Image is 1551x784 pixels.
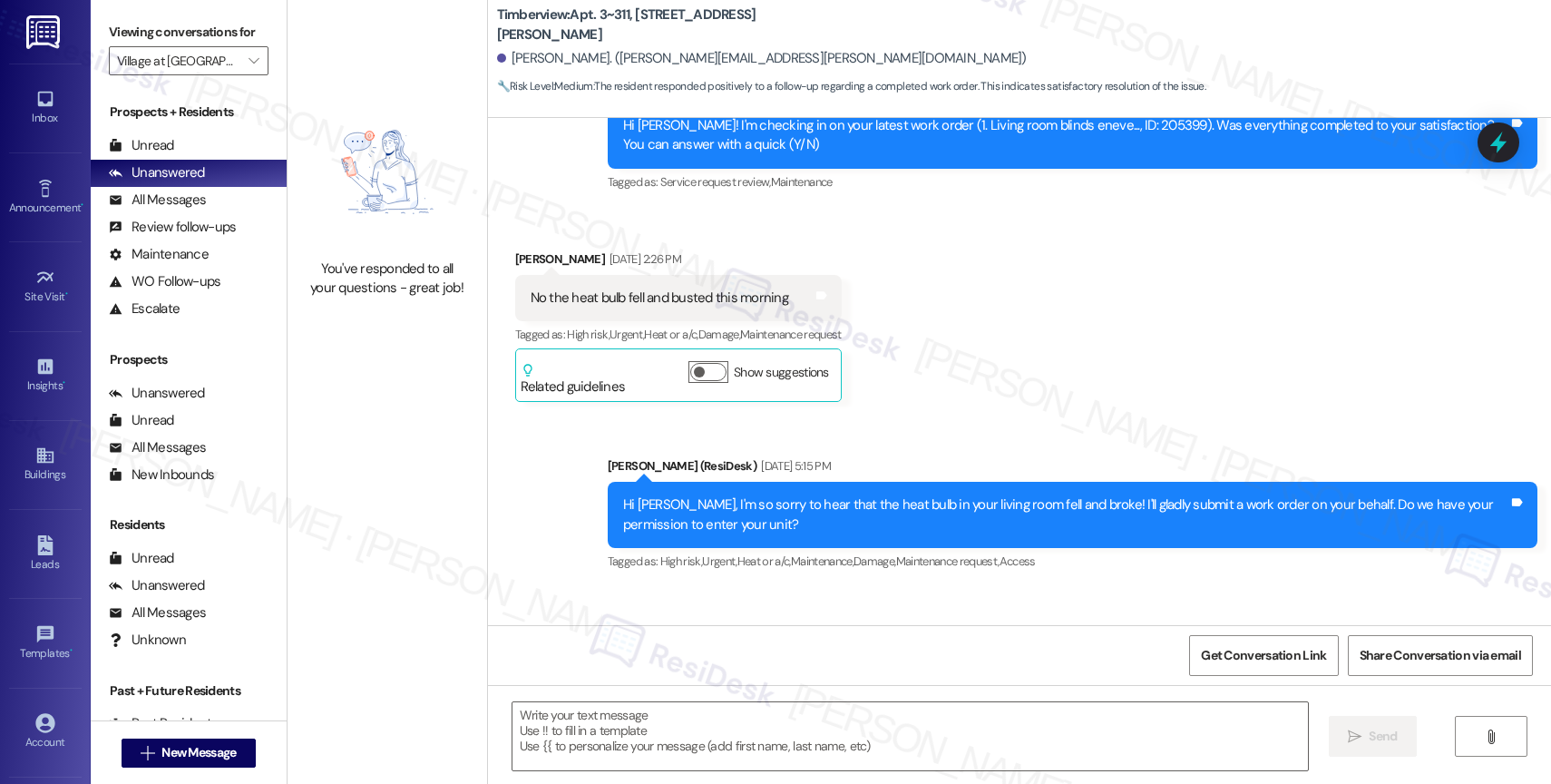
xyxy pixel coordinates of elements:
[63,377,65,389] span: •
[1484,730,1497,744] i: 
[567,327,610,342] span: High risk ,
[109,245,209,264] div: Maintenance
[122,739,256,768] button: New Message
[249,54,258,68] i: 
[1360,646,1521,665] span: Share Conversation via email
[740,327,842,342] span: Maintenance request
[91,103,287,122] div: Prospects + Residents
[1201,646,1326,665] span: Get Conversation Link
[26,15,63,49] img: ResiDesk Logo
[9,262,82,311] a: Site Visit •
[756,456,831,475] div: [DATE] 5:15 PM
[660,174,771,190] span: Service request review ,
[698,327,740,342] span: Damage ,
[109,299,180,318] div: Escalate
[109,163,205,182] div: Unanswered
[307,93,467,250] img: empty-state
[109,384,205,403] div: Unanswered
[660,554,703,569] span: High risk ,
[497,5,860,44] b: Timberview: Apt. 3~311, [STREET_ADDRESS][PERSON_NAME]
[109,18,268,46] label: Viewing conversations for
[9,708,82,757] a: Account
[737,554,791,569] span: Heat or a/c ,
[1369,727,1397,746] span: Send
[497,49,1027,68] div: [PERSON_NAME]. ([PERSON_NAME][EMAIL_ADDRESS][PERSON_NAME][DOMAIN_NAME])
[854,554,895,569] span: Damage ,
[734,363,829,382] label: Show suggestions
[9,440,82,489] a: Buildings
[9,83,82,132] a: Inbox
[515,321,842,348] div: Tagged as:
[109,549,174,568] div: Unread
[141,746,154,760] i: 
[109,191,206,210] div: All Messages
[109,576,205,595] div: Unanswered
[608,169,1537,195] div: Tagged as:
[623,495,1508,534] div: Hi [PERSON_NAME], I'm so sorry to hear that the heat bulb in your living room fell and broke! I'l...
[109,136,174,155] div: Unread
[644,327,697,342] span: Heat or a/c ,
[91,515,287,534] div: Residents
[91,350,287,369] div: Prospects
[791,554,854,569] span: Maintenance ,
[109,603,206,622] div: All Messages
[70,644,73,657] span: •
[109,714,219,733] div: Past Residents
[1329,716,1417,757] button: Send
[81,199,83,211] span: •
[608,456,1537,482] div: [PERSON_NAME] (ResiDesk)
[109,272,220,291] div: WO Follow-ups
[608,548,1537,574] div: Tagged as:
[1000,554,1036,569] span: Access
[9,619,82,668] a: Templates •
[497,77,1206,96] span: : The resident responded positively to a follow-up regarding a completed work order. This indicat...
[1348,635,1533,676] button: Share Conversation via email
[610,327,644,342] span: Urgent ,
[109,438,206,457] div: All Messages
[161,743,236,762] span: New Message
[896,554,1000,569] span: Maintenance request ,
[702,554,736,569] span: Urgent ,
[531,289,788,308] div: No the heat bulb fell and busted this morning
[109,411,174,430] div: Unread
[109,631,186,650] div: Unknown
[91,681,287,701] div: Past + Future Residents
[623,116,1508,155] div: Hi [PERSON_NAME]! I'm checking in on your latest work order (1. Living room blinds eneve..., ID: ...
[497,79,593,93] strong: 🔧 Risk Level: Medium
[109,465,214,485] div: New Inbounds
[9,351,82,400] a: Insights •
[9,530,82,579] a: Leads
[771,174,833,190] span: Maintenance
[109,218,236,237] div: Review follow-ups
[521,363,626,397] div: Related guidelines
[117,46,239,75] input: All communities
[65,288,68,300] span: •
[1189,635,1338,676] button: Get Conversation Link
[605,250,681,269] div: [DATE] 2:26 PM
[1348,730,1361,744] i: 
[307,260,467,299] div: You've responded to all your questions - great job!
[515,250,842,275] div: [PERSON_NAME]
